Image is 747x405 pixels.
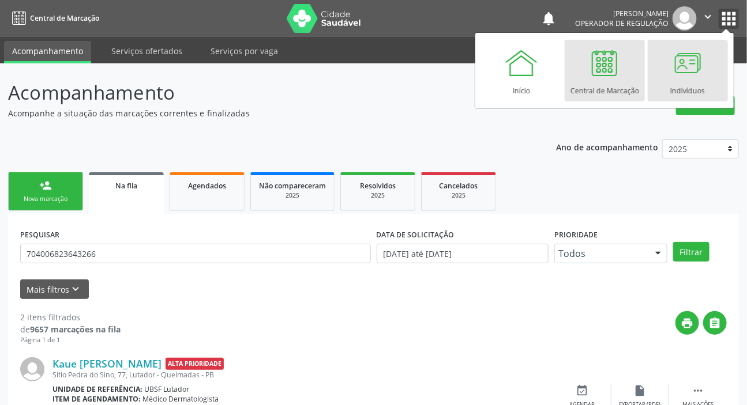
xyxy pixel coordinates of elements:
[8,78,520,107] p: Acompanhamento
[558,248,644,259] span: Todos
[4,41,91,63] a: Acompanhamento
[440,181,478,191] span: Cancelados
[52,370,554,380] div: Sitio Pedra do Sino, 77, Lutador - Queimadas - PB
[360,181,396,191] span: Resolvidos
[719,9,739,29] button: apps
[166,358,224,370] span: Alta Prioridade
[540,10,557,27] button: notifications
[709,317,722,330] i: 
[675,311,699,335] button: print
[554,226,598,244] label: Prioridade
[20,323,121,335] div: de
[17,195,74,203] div: Nova marcação
[576,384,589,397] i: event_available
[377,244,549,263] input: Selecione um intervalo
[70,283,82,296] i: keyboard_arrow_down
[8,9,99,28] a: Central de Marcação
[673,6,697,31] img: img
[377,226,455,244] label: DATA DE SOLICITAÇÃO
[692,384,704,397] i: 
[482,40,562,101] a: Início
[103,41,190,61] a: Serviços ofertados
[648,40,728,101] a: Indivíduos
[52,384,142,394] b: Unidade de referência:
[349,191,407,200] div: 2025
[565,40,645,101] a: Central de Marcação
[259,191,326,200] div: 2025
[20,311,121,323] div: 2 itens filtrados
[52,394,141,404] b: Item de agendamento:
[52,357,162,370] a: Kaue [PERSON_NAME]
[697,6,719,31] button: 
[556,139,658,154] p: Ano de acompanhamento
[30,13,99,23] span: Central de Marcação
[145,384,190,394] span: UBSF Lutador
[115,181,137,191] span: Na fila
[188,181,226,191] span: Agendados
[143,394,219,404] span: Médico Dermatologista
[673,242,710,262] button: Filtrar
[20,244,371,263] input: Nome, CNS
[259,181,326,191] span: Não compareceram
[634,384,647,397] i: insert_drive_file
[39,179,52,192] div: person_add
[8,107,520,119] p: Acompanhe a situação das marcações correntes e finalizadas
[30,324,121,335] strong: 9657 marcações na fila
[20,279,89,300] button: Mais filtroskeyboard_arrow_down
[575,9,669,18] div: [PERSON_NAME]
[430,191,487,200] div: 2025
[701,10,714,23] i: 
[20,335,121,345] div: Página 1 de 1
[703,311,727,335] button: 
[681,317,694,330] i: print
[575,18,669,28] span: Operador de regulação
[202,41,286,61] a: Serviços por vaga
[20,226,59,244] label: PESQUISAR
